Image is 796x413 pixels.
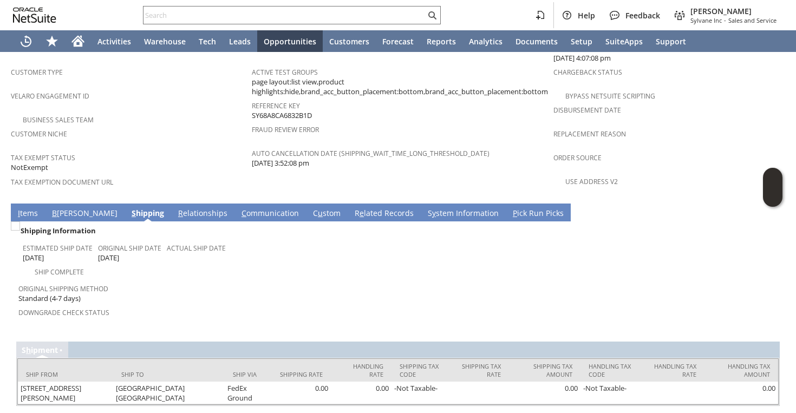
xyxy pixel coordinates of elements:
td: 0.00 [271,382,331,404]
svg: Home [71,35,84,48]
div: Shipping Tax Rate [459,362,500,378]
input: Search [143,9,426,22]
a: Disbursement Date [553,106,621,115]
span: - [724,16,726,24]
svg: logo [13,8,56,23]
a: Customers [323,30,376,52]
a: Shipment [22,345,58,355]
span: Setup [571,36,592,47]
span: B [52,208,57,218]
span: Sales and Service [728,16,777,24]
div: Shortcuts [39,30,65,52]
span: Reports [427,36,456,47]
td: -Not Taxable- [392,382,451,404]
td: 0.00 [704,382,778,404]
a: Replacement reason [553,129,626,139]
a: Analytics [462,30,509,52]
a: Customer Type [11,68,63,77]
a: Recent Records [13,30,39,52]
a: Customer Niche [11,129,67,139]
a: Velaro Engagement ID [11,91,89,101]
td: 0.00 [509,382,581,404]
a: Unrolled view on [766,206,779,219]
a: Tech [192,30,223,52]
span: Warehouse [144,36,186,47]
a: Actual Ship Date [167,244,226,253]
a: Active Test Groups [252,68,318,77]
span: page layout:list view,product highlights:hide,brand_acc_button_placement:bottom,brand_acc_button_... [252,77,548,97]
span: Oracle Guided Learning Widget. To move around, please hold and drag [763,188,782,207]
a: Communication [239,208,302,220]
span: Sylvane Inc [690,16,722,24]
a: Ship Complete [35,267,84,277]
a: Fraud Review Error [252,125,319,134]
a: Setup [564,30,599,52]
span: Forecast [382,36,414,47]
span: Documents [516,36,558,47]
a: Bypass NetSuite Scripting [565,91,655,101]
a: Tax Exemption Document URL [11,178,113,187]
a: Related Records [352,208,416,220]
a: Support [649,30,693,52]
div: Shipping Tax Code [400,362,442,378]
div: Shipping Information [18,224,394,238]
a: Documents [509,30,564,52]
a: Shipping [129,208,167,220]
div: Handling Tax Code [589,362,635,378]
span: [DATE] 3:52:08 pm [252,158,309,168]
a: Custom [310,208,343,220]
div: Handling Tax Amount [713,362,770,378]
a: Pick Run Picks [510,208,566,220]
span: u [318,208,323,218]
div: Ship Via [233,370,263,378]
td: 0.00 [331,382,392,404]
a: Leads [223,30,257,52]
span: SuiteApps [605,36,643,47]
span: SY68A8CA6832B1D [252,110,312,121]
span: Activities [97,36,131,47]
span: y [432,208,436,218]
span: Help [578,10,595,21]
a: Original Ship Date [98,244,161,253]
a: Use Address V2 [565,177,618,186]
iframe: Click here to launch Oracle Guided Learning Help Panel [763,168,782,207]
span: Tech [199,36,216,47]
svg: Shortcuts [45,35,58,48]
td: [STREET_ADDRESS][PERSON_NAME] [18,382,113,404]
a: Downgrade Check Status [18,308,109,317]
a: B[PERSON_NAME] [49,208,120,220]
div: Shipping Tax Amount [517,362,573,378]
div: Handling Rate [339,362,384,378]
a: Business Sales Team [23,115,94,124]
span: [DATE] [98,253,119,263]
a: System Information [425,208,501,220]
td: [GEOGRAPHIC_DATA] [GEOGRAPHIC_DATA] [113,382,225,404]
span: P [513,208,517,218]
a: Activities [91,30,138,52]
a: Chargeback Status [553,68,622,77]
a: Warehouse [138,30,192,52]
div: Ship From [26,370,105,378]
span: Leads [229,36,251,47]
span: S [132,208,136,218]
a: Reference Key [252,101,300,110]
span: h [26,345,31,355]
span: Feedback [625,10,660,21]
a: SuiteApps [599,30,649,52]
span: I [18,208,20,218]
div: Shipping Rate [279,370,323,378]
a: Reports [420,30,462,52]
div: Ship To [121,370,217,378]
a: Tax Exempt Status [11,153,75,162]
td: FedEx Ground [225,382,271,404]
a: Estimated Ship Date [23,244,93,253]
td: -Not Taxable- [580,382,643,404]
svg: Recent Records [19,35,32,48]
span: Support [656,36,686,47]
span: [DATE] 4:07:08 pm [553,53,611,63]
span: NotExempt [11,162,48,173]
a: Items [15,208,41,220]
span: R [178,208,183,218]
a: Forecast [376,30,420,52]
span: [PERSON_NAME] [690,6,777,16]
